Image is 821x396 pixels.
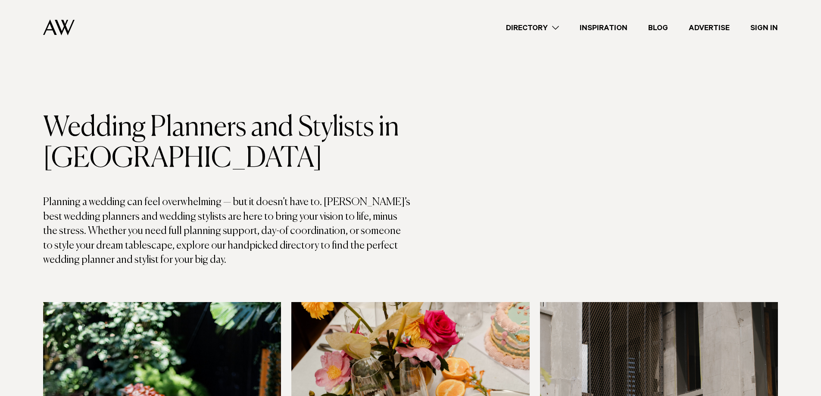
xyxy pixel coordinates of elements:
[43,19,75,35] img: Auckland Weddings Logo
[740,22,788,34] a: Sign In
[496,22,569,34] a: Directory
[43,195,411,268] p: Planning a wedding can feel overwhelming — but it doesn’t have to. [PERSON_NAME]’s best wedding p...
[43,112,411,175] h1: Wedding Planners and Stylists in [GEOGRAPHIC_DATA]
[638,22,678,34] a: Blog
[678,22,740,34] a: Advertise
[569,22,638,34] a: Inspiration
